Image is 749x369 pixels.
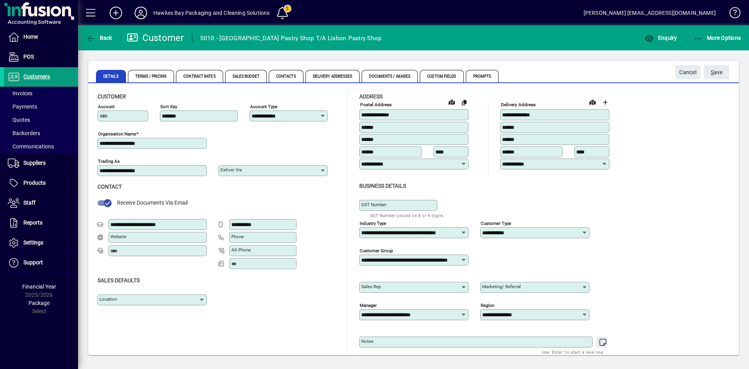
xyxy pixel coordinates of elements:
a: Knowledge Base [724,2,739,27]
a: Communications [4,140,78,153]
mat-label: Phone [231,234,244,239]
a: View on map [445,96,458,108]
mat-label: Region [481,302,494,308]
span: More Options [694,35,741,41]
span: Custom Fields [420,70,463,82]
mat-label: Marketing/ Referral [482,284,521,289]
span: Support [23,259,43,266]
span: Reports [23,219,43,226]
span: Quotes [8,117,30,123]
a: Support [4,253,78,273]
button: Add [103,6,128,20]
button: Back [84,31,114,45]
mat-label: Organisation name [98,131,136,137]
button: More Options [692,31,743,45]
a: View on map [586,96,599,108]
button: Enquiry [643,31,679,45]
mat-label: Website [110,234,126,239]
div: Customer [127,32,184,44]
span: Sales Budget [225,70,267,82]
span: Contract Rates [176,70,223,82]
span: Address [359,93,383,100]
mat-hint: GST Number should be 8 or 9 digits [370,211,444,220]
div: Hawkes Bay Packaging and Cleaning Solutions [153,7,270,19]
span: Products [23,180,46,186]
span: ave [711,66,723,79]
a: Staff [4,193,78,213]
mat-label: Manager [360,302,377,308]
a: Products [4,173,78,193]
a: Backorders [4,127,78,140]
mat-label: Sort key [160,104,177,109]
mat-label: Deliver via [220,167,242,173]
mat-hint: Use 'Enter' to start a new line [542,348,603,357]
mat-label: Location [99,296,117,302]
mat-label: Notes [361,339,373,344]
a: Reports [4,213,78,233]
div: 5010 - [GEOGRAPHIC_DATA] Pastry Shop T/A Lisbon Pastry Shop [200,32,382,45]
span: Suppliers [23,160,46,166]
span: S [711,69,714,75]
span: Package [28,300,50,306]
mat-label: Trading as [98,159,120,164]
a: Quotes [4,113,78,127]
a: Suppliers [4,153,78,173]
button: Choose address [599,96,611,109]
button: Copy to Delivery address [458,96,470,109]
mat-label: Account Type [250,104,277,109]
a: Home [4,27,78,47]
mat-label: Industry type [360,220,386,226]
mat-label: Customer type [481,220,511,226]
span: Staff [23,200,35,206]
span: Delivery Addresses [305,70,360,82]
a: POS [4,47,78,67]
span: Financial Year [22,283,56,290]
span: Receive Documents Via Email [117,200,188,206]
span: POS [23,53,34,60]
span: Business details [359,183,406,189]
span: Customer [98,93,126,100]
span: Payments [8,103,37,110]
span: Back [86,35,112,41]
span: Communications [8,143,54,150]
div: [PERSON_NAME] [EMAIL_ADDRESS][DOMAIN_NAME] [584,7,716,19]
a: Settings [4,233,78,253]
button: Save [704,65,729,79]
span: Cancel [679,66,696,79]
span: Customers [23,73,50,80]
mat-label: Account [98,104,115,109]
mat-label: GST Number [361,202,387,207]
span: Contacts [269,70,304,82]
span: Settings [23,239,43,246]
app-page-header-button: Back [78,31,121,45]
span: Contact [98,184,122,190]
span: Documents / Images [362,70,418,82]
mat-label: Customer group [360,248,393,253]
a: Invoices [4,87,78,100]
span: Backorders [8,130,40,136]
mat-label: Alt Phone [231,247,251,253]
button: Cancel [675,65,700,79]
a: Payments [4,100,78,113]
mat-label: Sales rep [361,284,381,289]
span: Home [23,34,38,40]
span: Invoices [8,90,32,96]
span: Details [96,70,126,82]
span: Enquiry [644,35,677,41]
span: Terms / Pricing [128,70,174,82]
button: Profile [128,6,153,20]
span: Prompts [466,70,499,82]
span: Sales defaults [98,277,140,283]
